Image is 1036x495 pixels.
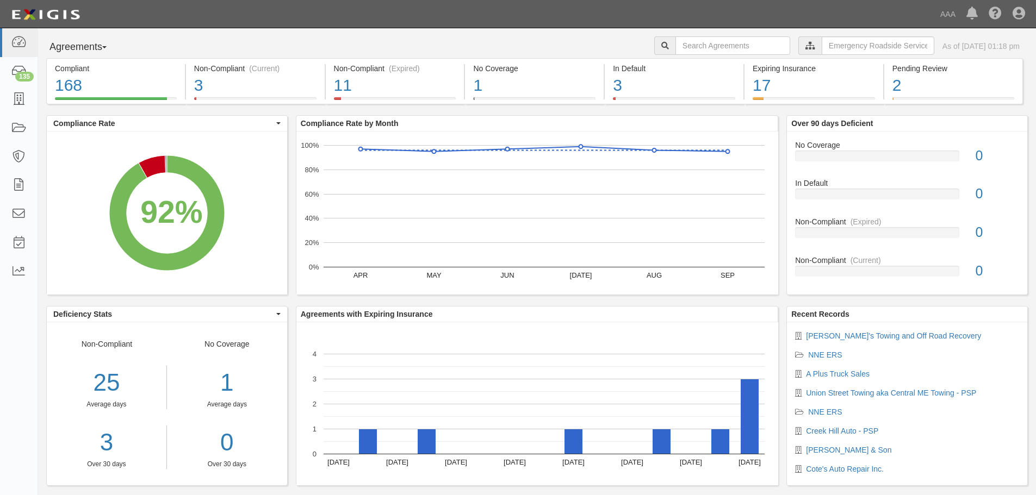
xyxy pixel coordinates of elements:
div: Over 30 days [175,460,279,469]
a: No Coverage0 [795,140,1019,178]
a: AAA [935,3,961,25]
div: Non-Compliant [787,255,1027,266]
svg: A chart. [296,131,778,295]
div: 0 [967,223,1027,242]
i: Help Center - Complianz [989,8,1002,21]
text: [DATE] [739,458,761,466]
a: 0 [175,425,279,460]
div: Non-Compliant [47,339,167,469]
div: Over 30 days [47,460,166,469]
div: 2 [892,74,1014,97]
div: 25 [47,366,166,400]
text: SEP [721,271,735,279]
div: (Expired) [851,216,882,227]
div: 3 [194,74,317,97]
a: Union Street Towing aka Central ME Towing - PSP [806,389,976,397]
text: [DATE] [504,458,526,466]
div: 3 [613,74,735,97]
button: Deficiency Stats [47,306,287,322]
span: Compliance Rate [53,118,274,129]
b: Over 90 days Deficient [791,119,873,128]
div: Non-Compliant (Current) [194,63,317,74]
div: 92% [140,190,202,235]
text: APR [353,271,368,279]
div: 1 [473,74,595,97]
text: 80% [305,166,319,174]
div: Non-Compliant (Expired) [334,63,456,74]
text: 60% [305,190,319,198]
div: 11 [334,74,456,97]
a: Non-Compliant(Expired)0 [795,216,1019,255]
a: Pending Review2 [884,97,1023,106]
div: As of [DATE] 01:18 pm [942,41,1020,52]
a: In Default0 [795,178,1019,216]
div: 1 [175,366,279,400]
text: 4 [313,350,317,358]
div: No Coverage [473,63,595,74]
text: [DATE] [327,458,350,466]
a: Creek Hill Auto - PSP [806,427,878,435]
b: Recent Records [791,310,849,318]
text: 100% [301,141,319,149]
div: No Coverage [787,140,1027,151]
a: Non-Compliant(Current)0 [795,255,1019,285]
div: Average days [47,400,166,409]
div: No Coverage [167,339,287,469]
div: (Expired) [389,63,420,74]
div: 135 [15,72,34,82]
a: NNE ERS [808,350,842,359]
a: A Plus Truck Sales [806,369,870,378]
div: Expiring Insurance [753,63,875,74]
a: Non-Compliant(Current)3 [186,97,325,106]
a: [PERSON_NAME]'s Towing and Off Road Recovery [806,331,981,340]
text: AUG [647,271,662,279]
button: Compliance Rate [47,116,287,131]
text: 0 [313,450,317,458]
div: (Current) [851,255,881,266]
a: NNE ERS [808,408,842,416]
div: (Current) [249,63,280,74]
div: 0 [967,261,1027,281]
input: Emergency Roadside Service (ERS) [822,36,934,55]
input: Search Agreements [675,36,790,55]
text: [DATE] [445,458,467,466]
text: 0% [308,263,319,271]
a: 3 [47,425,166,460]
span: Deficiency Stats [53,309,274,319]
a: Cote's Auto Repair Inc. [806,465,884,473]
a: Expiring Insurance17 [745,97,883,106]
text: [DATE] [386,458,408,466]
text: [DATE] [621,458,643,466]
div: Average days [175,400,279,409]
text: 20% [305,239,319,247]
button: Agreements [46,36,128,58]
div: In Default [787,178,1027,189]
div: 17 [753,74,875,97]
div: A chart. [296,322,778,485]
b: Agreements with Expiring Insurance [301,310,433,318]
div: Non-Compliant [787,216,1027,227]
div: 168 [55,74,177,97]
text: 1 [313,425,317,433]
div: Pending Review [892,63,1014,74]
text: [DATE] [680,458,702,466]
a: Non-Compliant(Expired)11 [326,97,464,106]
b: Compliance Rate by Month [301,119,399,128]
text: MAY [426,271,442,279]
a: No Coverage1 [465,97,604,106]
text: [DATE] [562,458,585,466]
text: [DATE] [569,271,592,279]
text: 40% [305,214,319,222]
svg: A chart. [47,131,287,295]
div: 0 [967,184,1027,204]
a: Compliant168 [46,97,185,106]
div: 0 [967,146,1027,166]
text: 3 [313,375,317,383]
a: [PERSON_NAME] & Son [806,446,891,454]
a: In Default3 [605,97,743,106]
div: Compliant [55,63,177,74]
